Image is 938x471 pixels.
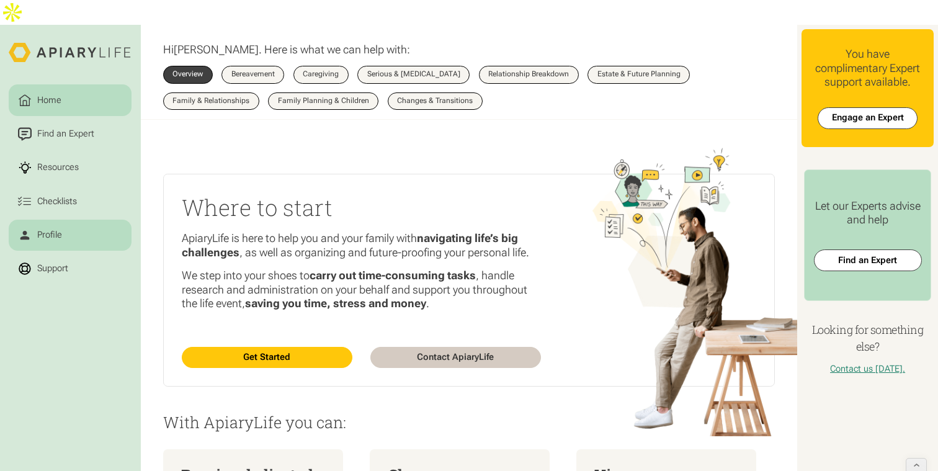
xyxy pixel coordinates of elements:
[367,71,460,78] div: Serious & [MEDICAL_DATA]
[9,220,132,251] a: Profile
[268,92,378,110] a: Family Planning & Children
[182,347,352,369] a: Get Started
[182,269,541,311] p: We step into your shoes to , handle research and administration on your behalf and support you th...
[35,127,96,141] div: Find an Expert
[172,97,249,105] div: Family & Relationships
[35,195,79,209] div: Checklists
[278,97,369,105] div: Family Planning & Children
[814,249,922,271] a: Find an Expert
[479,66,579,83] a: Relationship Breakdown
[231,71,275,78] div: Bereavement
[9,119,132,150] a: Find an Expert
[182,192,541,223] h2: Where to start
[174,43,259,56] span: [PERSON_NAME]
[802,321,933,355] h4: Looking for something else?
[9,152,132,184] a: Resources
[597,71,681,78] div: Estate & Future Planning
[163,92,259,110] a: Family & Relationships
[163,43,410,57] p: Hi . Here is what we can help with:
[293,66,349,83] a: Caregiving
[221,66,284,83] a: Bereavement
[587,66,690,83] a: Estate & Future Planning
[182,231,541,259] p: ApiaryLife is here to help you and your family with , as well as organizing and future-proofing y...
[397,97,473,105] div: Changes & Transitions
[35,262,70,276] div: Support
[35,228,64,242] div: Profile
[830,364,905,374] a: Contact us [DATE].
[488,71,569,78] div: Relationship Breakdown
[9,186,132,217] a: Checklists
[310,269,476,282] strong: carry out time-consuming tasks
[163,414,775,431] p: With ApiaryLife you can:
[163,66,213,83] a: Overview
[814,199,922,227] div: Let our Experts advise and help
[370,347,541,369] a: Contact ApiaryLife
[245,297,426,310] strong: saving you time, stress and money
[9,253,132,285] a: Support
[182,231,518,259] strong: navigating life’s big challenges
[818,107,918,129] a: Engage an Expert
[9,84,132,116] a: Home
[35,94,63,107] div: Home
[303,71,339,78] div: Caregiving
[811,47,924,89] div: You have complimentary Expert support available.
[388,92,483,110] a: Changes & Transitions
[35,161,81,174] div: Resources
[357,66,470,83] a: Serious & [MEDICAL_DATA]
